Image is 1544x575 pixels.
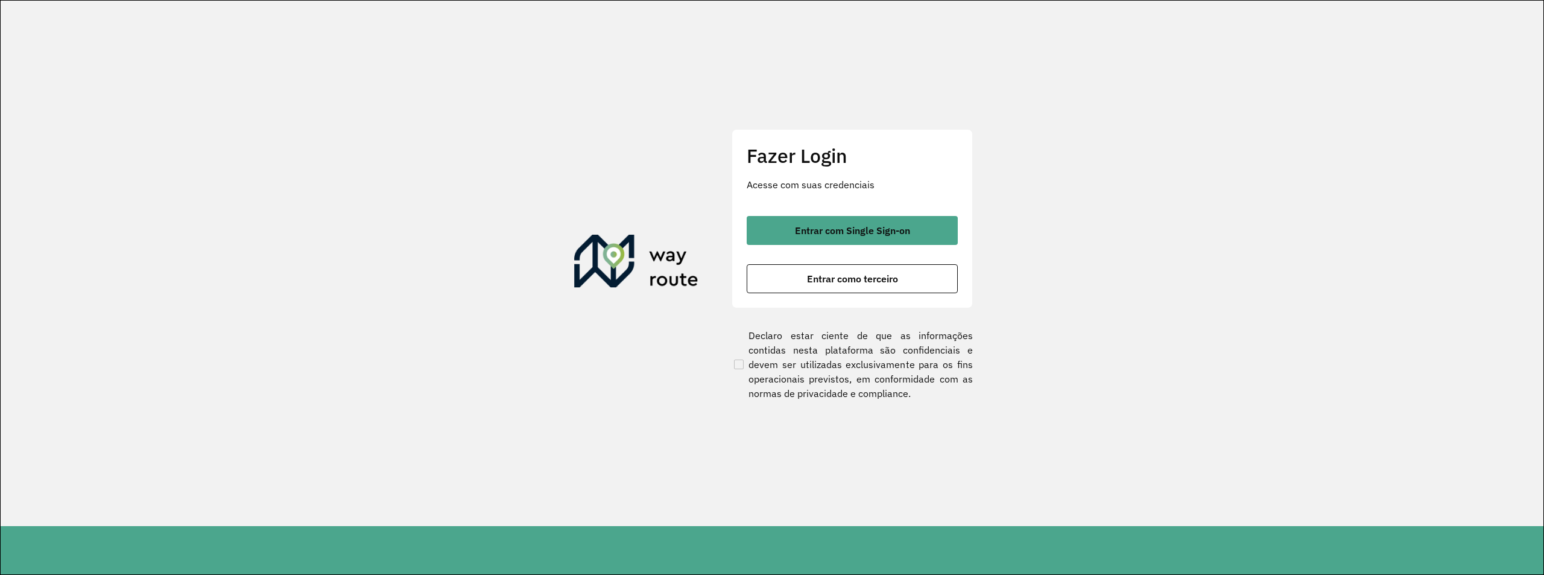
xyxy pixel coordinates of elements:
img: Roteirizador AmbevTech [574,235,698,293]
p: Acesse com suas credenciais [747,177,958,192]
span: Entrar como terceiro [807,274,898,284]
button: button [747,264,958,293]
label: Declaro estar ciente de que as informações contidas nesta plataforma são confidenciais e devem se... [732,328,973,401]
button: button [747,216,958,245]
span: Entrar com Single Sign-on [795,226,910,235]
h2: Fazer Login [747,144,958,167]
